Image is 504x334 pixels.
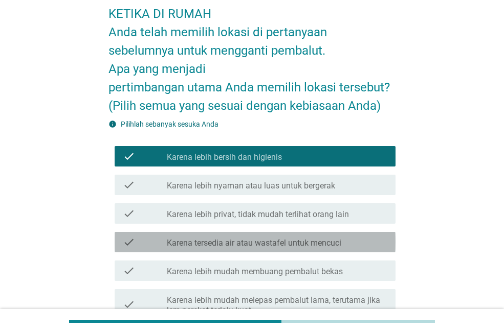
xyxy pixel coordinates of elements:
i: check [123,150,135,162]
i: check [123,207,135,220]
label: Karena lebih bersih dan higienis [167,152,282,162]
label: Karena lebih mudah membuang pembalut bekas [167,267,343,277]
i: check [123,179,135,191]
label: Karena lebih privat, tidak mudah terlihat orang lain [167,209,349,220]
label: Karena lebih nyaman atau luas untuk bergerak [167,181,335,191]
i: info [108,120,117,128]
i: check [123,236,135,248]
i: check [123,293,135,316]
i: check [123,265,135,277]
label: Pilihlah sebanyak sesuka Anda [121,120,218,128]
label: Karena tersedia air atau wastafel untuk mencuci [167,238,341,248]
label: Karena lebih mudah melepas pembalut lama, terutama jika lem perekat terlalu kuat [167,295,387,316]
